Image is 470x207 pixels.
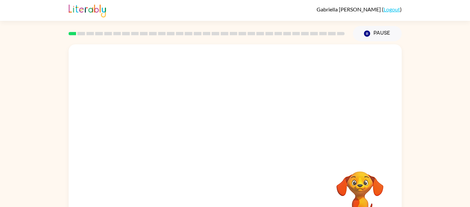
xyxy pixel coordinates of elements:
[317,6,402,12] div: ( )
[353,26,402,41] button: Pause
[384,6,400,12] a: Logout
[317,6,382,12] span: Gabriella [PERSON_NAME]
[69,3,106,17] img: Literably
